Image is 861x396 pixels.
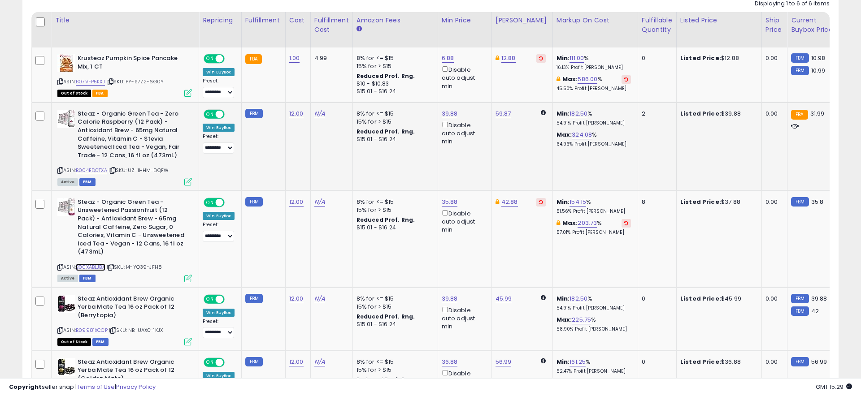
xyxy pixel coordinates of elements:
[223,55,238,63] span: OFF
[811,307,819,315] span: 42
[357,54,431,62] div: 8% for <= $15
[314,16,349,34] div: Fulfillment Cost
[57,110,75,128] img: 51yLLvaIx1L._SL40_.jpg
[76,327,108,334] a: B09981XCCP
[245,54,262,64] small: FBA
[642,16,673,34] div: Fulfillable Quantity
[289,198,304,207] a: 12.00
[57,338,91,346] span: All listings that are currently out of stock and unavailable for purchase on Amazon
[557,357,570,366] b: Min:
[557,130,572,139] b: Max:
[496,294,512,303] a: 45.99
[557,65,631,71] p: 16.13% Profit [PERSON_NAME]
[642,295,670,303] div: 0
[642,110,670,118] div: 2
[791,357,809,366] small: FBM
[357,128,415,135] b: Reduced Prof. Rng.
[680,54,721,62] b: Listed Price:
[245,16,282,25] div: Fulfillment
[765,54,780,62] div: 0.00
[57,295,192,344] div: ASIN:
[557,219,631,236] div: %
[289,357,304,366] a: 12.00
[357,16,434,25] div: Amazon Fees
[357,224,431,232] div: $15.01 - $16.24
[557,326,631,332] p: 58.90% Profit [PERSON_NAME]
[203,319,235,339] div: Preset:
[357,366,431,374] div: 15% for > $15
[572,130,592,139] a: 324.08
[357,206,431,214] div: 15% for > $15
[107,263,162,271] span: | SKU: I4-YO39-JFH8
[245,357,263,366] small: FBM
[791,53,809,63] small: FBM
[203,16,238,25] div: Repricing
[557,295,631,311] div: %
[116,383,156,391] a: Privacy Policy
[357,295,431,303] div: 8% for <= $15
[442,120,485,146] div: Disable auto adjust min
[314,357,325,366] a: N/A
[557,16,634,25] div: Markup on Cost
[9,383,42,391] strong: Copyright
[557,54,570,62] b: Min:
[57,54,192,96] div: ASIN:
[557,131,631,147] div: %
[204,55,216,63] span: ON
[204,295,216,303] span: ON
[223,358,238,366] span: OFF
[245,109,263,118] small: FBM
[57,275,78,282] span: All listings currently available for purchase on Amazon
[78,110,187,162] b: Steaz - Organic Green Tea - Zero Calorie Raspberry (12 Pack) - Antioxidant Brew - 65mg Natural Ca...
[811,198,824,206] span: 35.8
[557,86,631,92] p: 45.50% Profit [PERSON_NAME]
[496,357,512,366] a: 56.99
[501,198,518,207] a: 42.88
[791,294,809,303] small: FBM
[203,212,235,220] div: Win BuyBox
[203,222,235,242] div: Preset:
[357,72,415,80] b: Reduced Prof. Rng.
[357,303,431,311] div: 15% for > $15
[357,62,431,70] div: 15% for > $15
[578,219,597,228] a: 203.73
[765,110,780,118] div: 0.00
[557,54,631,71] div: %
[314,294,325,303] a: N/A
[680,198,755,206] div: $37.88
[680,357,721,366] b: Listed Price:
[79,178,96,186] span: FBM
[442,198,458,207] a: 35.88
[57,295,75,313] img: 51325x8zllL._SL40_.jpg
[245,294,263,303] small: FBM
[55,16,195,25] div: Title
[442,109,458,118] a: 39.88
[680,109,721,118] b: Listed Price:
[442,305,485,331] div: Disable auto adjust min
[442,65,485,90] div: Disable auto adjust min
[557,315,572,324] b: Max:
[203,68,235,76] div: Win BuyBox
[357,321,431,328] div: $15.01 - $16.24
[816,383,852,391] span: 2025-09-12 15:29 GMT
[791,306,809,316] small: FBM
[557,368,631,374] p: 52.47% Profit [PERSON_NAME]
[572,315,591,324] a: 225.75
[680,295,755,303] div: $45.99
[501,54,516,63] a: 12.88
[557,316,631,332] div: %
[78,295,187,322] b: Steaz Antioxidant Brew Organic Yerba Mate Tea 16 oz Pack of 12 (Berrytopia)
[791,110,808,120] small: FBA
[570,294,587,303] a: 182.50
[57,54,75,72] img: 51Hf9UUINiL._SL40_.jpg
[496,16,549,25] div: [PERSON_NAME]
[557,220,560,226] i: This overrides the store level max markup for this listing
[791,66,809,75] small: FBM
[570,198,586,207] a: 154.15
[570,109,587,118] a: 182.50
[357,88,431,95] div: $15.01 - $16.24
[77,383,115,391] a: Terms of Use
[557,198,631,215] div: %
[245,197,263,207] small: FBM
[680,54,755,62] div: $12.88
